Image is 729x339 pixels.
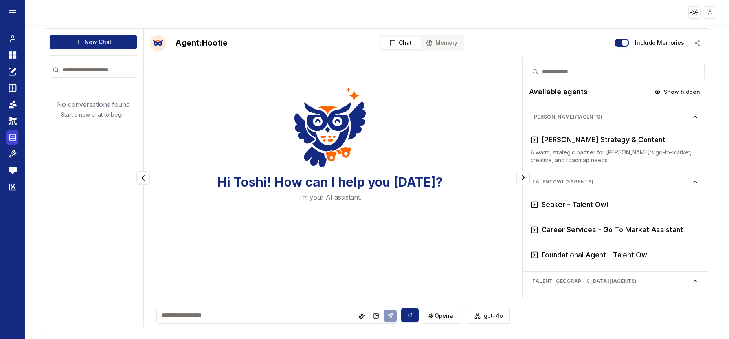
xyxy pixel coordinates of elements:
[150,35,166,51] button: Talk with Hootie
[705,7,716,18] img: placeholder-user.jpg
[526,111,705,123] button: [PERSON_NAME](1agents)
[399,39,412,47] span: Chat
[217,175,443,189] h3: Hi Toshi! How can I help you [DATE]?
[615,39,629,47] button: Include memories in the messages below
[435,39,457,47] span: Memory
[298,192,362,202] p: I'm your AI assistant.
[526,275,705,288] button: Talent [GEOGRAPHIC_DATA](1agents)
[532,278,692,284] span: Talent [GEOGRAPHIC_DATA] ( 1 agents)
[150,35,166,51] img: Bot
[294,86,366,169] img: Welcome Owl
[50,35,137,49] button: New Chat
[532,179,692,185] span: TalentOwl ( 3 agents)
[484,312,503,320] span: gpt-4o
[542,249,649,260] h3: Foundational Agent - Talent Owl
[57,100,130,109] p: No conversations found
[542,134,665,145] h3: [PERSON_NAME] Strategy & Content
[531,148,700,164] p: A warm, strategic partner for [PERSON_NAME]’s go-to-market, creative, and roadmap needs.
[529,86,588,97] h2: Available agents
[516,171,530,184] button: Collapse panel
[650,86,705,98] button: Show hidden
[401,308,419,322] button: Sync model selection with the edit page
[175,37,228,48] h2: Hootie
[664,88,700,96] span: Show hidden
[466,308,510,324] button: gpt-4o
[532,114,692,120] span: [PERSON_NAME] ( 1 agents)
[542,224,683,235] h3: Career Services - Go To Market Assistant
[61,111,126,119] p: Start a new chat to begin
[526,176,705,188] button: TalentOwl(3agents)
[635,40,684,46] label: Include memories in the messages below
[9,167,17,174] img: feedback
[136,171,150,185] button: Collapse panel
[435,312,455,320] span: openai
[422,308,461,324] button: openai
[542,199,608,210] h3: Seaker - Talent Owl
